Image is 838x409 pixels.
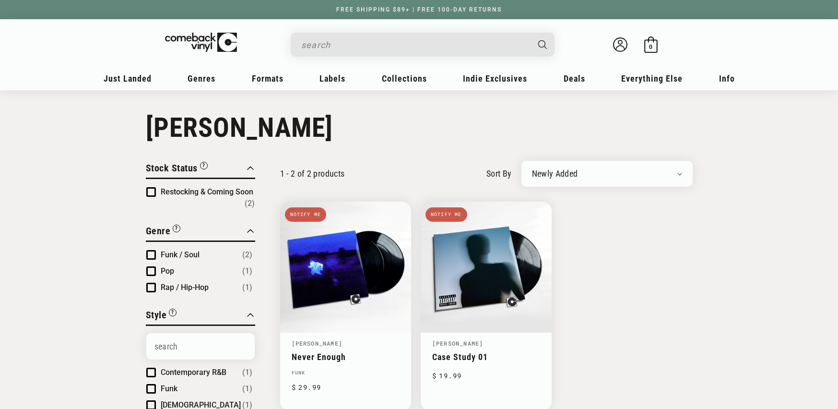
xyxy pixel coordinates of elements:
[188,73,215,84] span: Genres
[292,352,400,362] a: Never Enough
[242,383,252,395] span: Number of products: (1)
[291,33,555,57] div: Search
[242,265,252,277] span: Number of products: (1)
[327,6,511,13] a: FREE SHIPPING $89+ | FREE 100-DAY RETURNS
[146,308,177,325] button: Filter by Style
[252,73,283,84] span: Formats
[382,73,427,84] span: Collections
[146,333,255,360] input: Search Options
[242,282,252,293] span: Number of products: (1)
[301,35,529,55] input: search
[245,198,255,209] span: Number of products: (2)
[146,112,693,144] h1: [PERSON_NAME]
[146,162,198,174] span: Stock Status
[242,249,252,261] span: Number of products: (2)
[280,168,345,179] p: 1 - 2 of 2 products
[319,73,345,84] span: Labels
[486,167,512,180] label: sort by
[146,309,167,321] span: Style
[146,161,208,178] button: Filter by Stock Status
[146,225,171,237] span: Genre
[292,339,343,347] a: [PERSON_NAME]
[242,367,252,378] span: Number of products: (1)
[104,73,152,84] span: Just Landed
[161,266,174,276] span: Pop
[649,43,652,50] span: 0
[621,73,683,84] span: Everything Else
[719,73,735,84] span: Info
[161,187,253,196] span: Restocking & Coming Soon
[161,368,226,377] span: Contemporary R&B
[161,283,209,292] span: Rap / Hip-Hop
[463,73,527,84] span: Indie Exclusives
[161,384,177,393] span: Funk
[432,339,484,347] a: [PERSON_NAME]
[161,250,200,259] span: Funk / Soul
[564,73,585,84] span: Deals
[146,224,181,241] button: Filter by Genre
[432,352,540,362] a: Case Study 01
[530,33,555,57] button: Search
